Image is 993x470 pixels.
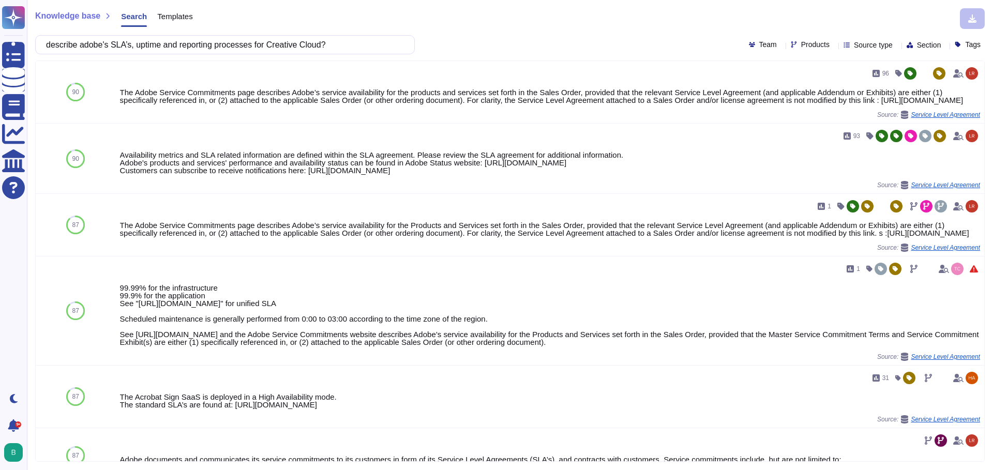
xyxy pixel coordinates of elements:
div: Availability metrics and SLA related information are defined within the SLA agreement. Please rev... [120,151,980,174]
button: user [2,441,30,464]
img: user [966,130,978,142]
span: Section [917,41,941,49]
div: 9+ [15,421,21,428]
span: 87 [72,452,79,459]
span: Tags [965,41,981,48]
span: 1 [856,266,860,272]
div: Adobe documents and communicates its service commitments to its customers in form of its Service ... [120,456,980,463]
span: 87 [72,308,79,314]
input: Search a question or template... [41,36,404,54]
span: 93 [853,133,860,139]
span: Team [759,41,777,48]
span: 87 [72,222,79,228]
span: Products [801,41,830,48]
div: 99.99% for the infrastructure 99.9% for the application See "[URL][DOMAIN_NAME]" for unified SLA ... [120,284,980,346]
span: 1 [827,203,831,209]
img: user [4,443,23,462]
span: Source type [854,41,893,49]
span: Search [121,12,147,20]
img: user [966,200,978,213]
div: The Acrobat Sign SaaS is deployed in a High Availability mode. The standard SLA’s are found at: [... [120,393,980,408]
img: user [966,434,978,447]
span: Source: [877,244,980,252]
img: user [951,263,964,275]
span: Source: [877,181,980,189]
span: Source: [877,415,980,423]
span: Service Level Agreement [911,416,980,422]
span: Service Level Agreement [911,182,980,188]
div: The Adobe Service Commitments page describes Adobe’s service availability for the Products and Se... [120,221,980,237]
span: 90 [72,89,79,95]
img: user [966,372,978,384]
div: The Adobe Service Commitments page describes Adobe’s service availability for the products and se... [120,88,980,104]
span: Service Level Agreement [911,112,980,118]
span: 90 [72,156,79,162]
span: Source: [877,111,980,119]
span: Templates [157,12,192,20]
span: Service Level Agreement [911,245,980,251]
img: user [966,67,978,80]
span: Knowledge base [35,12,100,20]
span: Source: [877,353,980,361]
span: 31 [882,375,889,381]
span: 96 [882,70,889,77]
span: 87 [72,393,79,400]
span: Service Level Agreement [911,354,980,360]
